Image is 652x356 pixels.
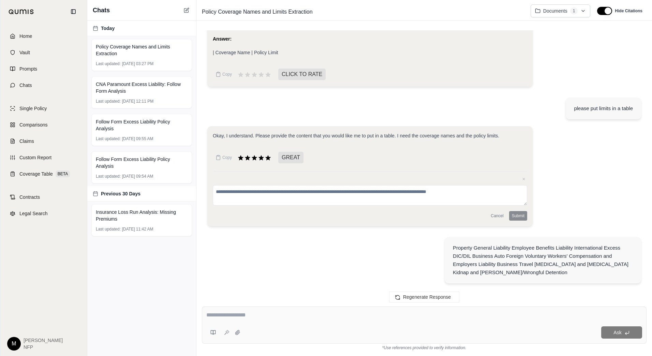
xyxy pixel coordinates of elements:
span: Documents [543,8,567,14]
button: New Chat [182,6,191,14]
a: Home [4,29,83,44]
a: Single Policy [4,101,83,116]
span: Last updated: [96,226,121,232]
span: Today [101,25,115,32]
span: Last updated: [96,99,121,104]
span: Last updated: [96,136,121,142]
span: Regenerate Response [403,294,451,300]
span: [DATE] 12:11 PM [122,99,153,104]
button: Regenerate Response [389,292,459,302]
span: Policy Coverage Names and Limits Extraction [199,6,315,17]
strong: Answer: [213,36,232,42]
span: Single Policy [19,105,47,112]
span: Copy [222,72,232,77]
div: Edit Title [199,6,525,17]
span: NFP [24,344,63,351]
span: [DATE] 09:55 AM [122,136,153,142]
span: Home [19,33,32,40]
a: Comparisons [4,117,83,132]
span: Policy Coverage Names and Limits Extraction [96,43,188,57]
span: [DATE] 09:54 AM [122,174,153,179]
button: Cancel [488,211,506,221]
span: CNA Paramount Excess Liability: Follow Form Analysis [96,81,188,94]
span: Previous 30 Days [101,190,140,197]
span: Follow Form Excess Liability Policy Analysis [96,156,188,169]
a: Legal Search [4,206,83,221]
span: Chats [93,5,110,15]
span: Hide Citations [615,8,642,14]
a: Contracts [4,190,83,205]
span: Insurance Loss Run Analysis: Missing Premiums [96,209,188,222]
span: Chats [19,82,32,89]
a: Claims [4,134,83,149]
span: CLICK TO RATE [278,69,326,80]
span: Contracts [19,194,40,201]
span: [PERSON_NAME] [24,337,63,344]
a: Custom Report [4,150,83,165]
span: Okay, I understand. Please provide the content that you would like me to put in a table. I need t... [213,133,499,138]
span: Vault [19,49,30,56]
span: Coverage Table [19,170,53,177]
a: Coverage TableBETA [4,166,83,181]
button: Ask [601,326,642,339]
a: Vault [4,45,83,60]
span: Ask [613,330,621,335]
div: M [7,337,21,351]
button: Copy [213,68,235,81]
img: Qumis Logo [9,9,34,14]
span: Comparisons [19,121,47,128]
span: Follow Form Excess Liability Policy Analysis [96,118,188,132]
a: Prompts [4,61,83,76]
span: Legal Search [19,210,48,217]
a: Chats [4,78,83,93]
span: Custom Report [19,154,51,161]
span: Last updated: [96,174,121,179]
span: 1 [570,8,578,14]
button: Collapse sidebar [68,6,79,17]
button: Copy [213,151,235,164]
span: [DATE] 11:42 AM [122,226,153,232]
div: please put limits in a table [574,104,633,113]
div: Property General Liability Employee Benefits Liability International Excess DIC/DIL Business Auto... [453,244,633,277]
span: Claims [19,138,34,145]
span: Prompts [19,65,37,72]
span: BETA [56,170,70,177]
span: GREAT [278,152,303,163]
span: Copy [222,155,232,160]
span: | Coverage Name | Policy Limit [213,50,278,55]
button: Documents1 [531,4,591,17]
div: *Use references provided to verify information. [202,344,647,351]
span: Last updated: [96,61,121,66]
span: [DATE] 03:27 PM [122,61,153,66]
